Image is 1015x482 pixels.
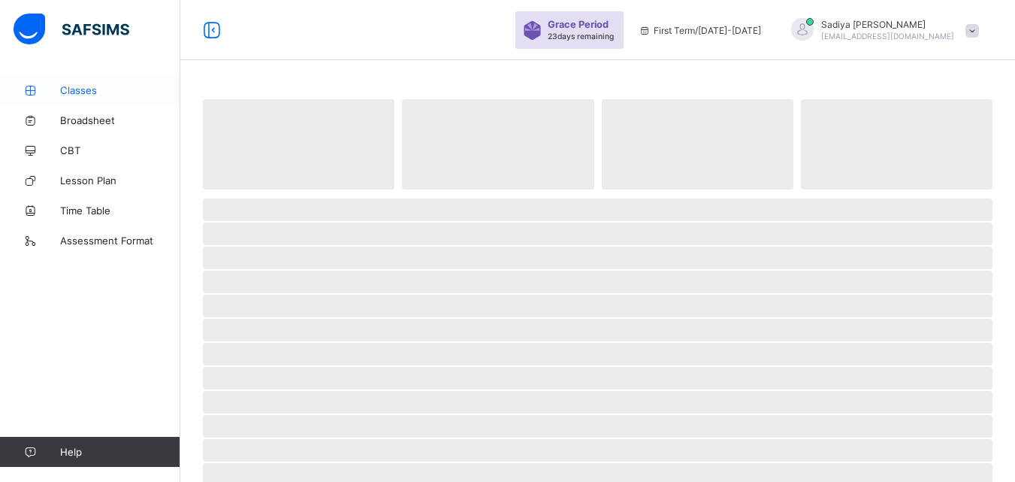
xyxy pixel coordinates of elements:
[60,114,180,126] span: Broadsheet
[203,343,992,365] span: ‌
[203,319,992,341] span: ‌
[203,99,394,189] span: ‌
[60,446,180,458] span: Help
[14,14,129,45] img: safsims
[203,415,992,438] span: ‌
[203,439,992,462] span: ‌
[523,21,542,40] img: sticker-purple.71386a28dfed39d6af7621340158ba97.svg
[60,84,180,96] span: Classes
[548,19,609,30] span: Grace Period
[203,223,992,245] span: ‌
[203,295,992,317] span: ‌
[602,99,793,189] span: ‌
[821,32,954,41] span: [EMAIL_ADDRESS][DOMAIN_NAME]
[801,99,992,189] span: ‌
[203,271,992,293] span: ‌
[776,18,986,43] div: SadiyaAhmad
[548,32,614,41] span: 23 days remaining
[60,174,180,186] span: Lesson Plan
[60,205,180,217] span: Time Table
[203,199,992,221] span: ‌
[203,247,992,269] span: ‌
[402,99,594,189] span: ‌
[60,144,180,156] span: CBT
[203,367,992,390] span: ‌
[639,25,761,36] span: session/term information
[60,235,180,247] span: Assessment Format
[821,19,954,30] span: Sadiya [PERSON_NAME]
[203,391,992,414] span: ‌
